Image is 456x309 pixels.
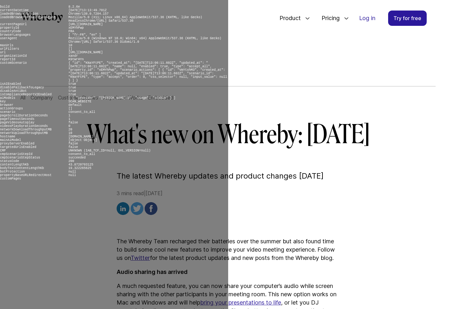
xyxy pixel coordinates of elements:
pre: consent_to_all [69,152,95,156]
pre: 43.8720703125 [69,163,93,166]
h1: What's new on Whereby: [DATE] [45,119,412,150]
span: Product [273,8,302,29]
span: Pricing [315,8,341,29]
a: Try for free [388,11,427,26]
pre: K9tWrHYn [69,58,84,61]
pre: SCAN_WEBSITE [69,100,91,103]
pre: true [69,86,76,89]
pre: [URL][DOMAIN_NAME] [69,51,103,54]
pre: xEMYhPwp [69,26,84,30]
pre: [DOMAIN_NAME] [69,135,93,138]
pre: null [69,170,76,173]
pre: false [69,142,78,145]
pre: Chrome/138.0.7204.157 [69,12,109,16]
pre: true [69,89,76,93]
pre: 20 [69,128,72,131]
pre: [DATE]T13:13:49.701Z [69,9,107,12]
pre: 0 [69,124,70,128]
pre: 200 [69,159,74,163]
pre: false [69,145,78,149]
pre: [] [69,47,72,51]
pre: 1 [69,114,70,117]
p: The Whereby Team recharged their batteries over the summer but also found time to build some cool... [117,237,340,262]
pre: Mozilla/5.0 (X11; Linux x86_64) AppleWebKit/537.36 (KHTML, like Gecko) HeadlessChrome/[URL] Safar... [69,16,202,23]
pre: [object Object] [69,138,97,142]
pre: xandr [69,54,78,58]
pre: [ { "provider": "[PERSON_NAME]-3", "usage": "stable" } ] [69,96,176,100]
pre: [URL][DOMAIN_NAME] [69,23,103,26]
pre: [] [69,107,72,110]
pre: 10 [69,131,72,135]
pre: false [69,121,78,124]
a: bring your presentations to life [200,299,281,306]
pre: 8.2.6e [69,5,80,9]
pre: null [69,173,76,177]
a: Log in [354,11,380,26]
pre: true [69,93,76,96]
pre: 1 [69,117,70,121]
pre: Mozilla/5.0 (Windows NT 10.0; Win64; x64) AppleWebKit/537.36 (KHTML, like Gecko) Chrome/[URL] Saf... [69,37,221,44]
pre: consent_to_all [69,110,95,114]
p: The latest Whereby updates and product changes [DATE] [117,170,340,182]
pre: 10 [69,44,72,47]
pre: FRA [69,30,74,33]
div: 3 mins read | [DATE] [117,189,340,217]
pre: succeeded [69,156,86,159]
pre: [ "fr-FR", "en" ] [69,33,101,37]
pre: 19.322265625 [69,166,91,170]
pre: default [69,103,82,107]
pre: true [69,82,76,86]
pre: UNKNOWN (IAB_TCF_ID=null, GVL_VERSION=null) [69,149,151,152]
pre: { "id": "KNaYFtPE", "created_at": "[DATE]T13:06:11.602Z", "updated_at": "[DATE]T13:06:11.602Z", "... [69,61,227,82]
